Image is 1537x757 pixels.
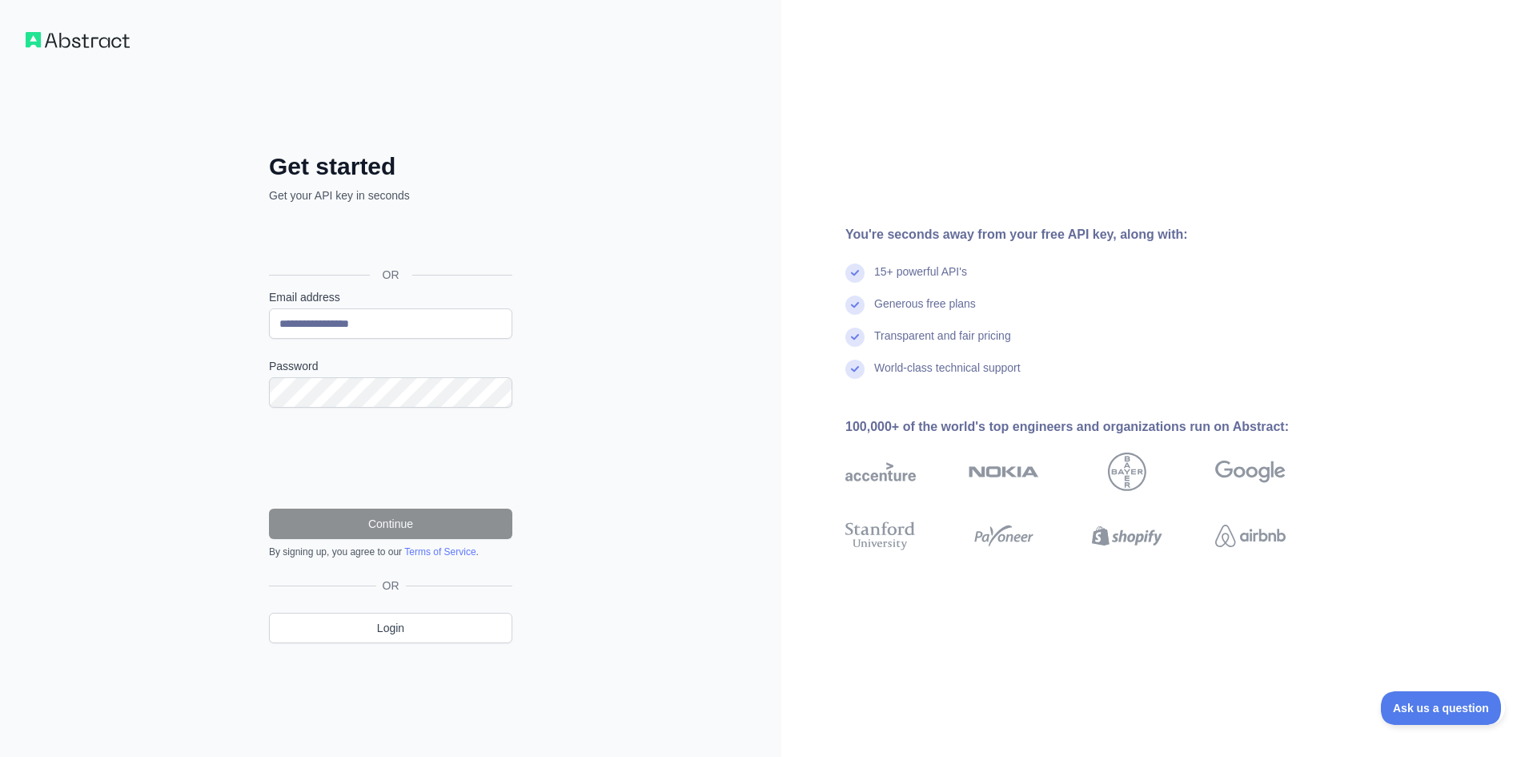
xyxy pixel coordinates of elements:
[845,264,865,283] img: check mark
[874,360,1021,392] div: World-class technical support
[269,289,512,305] label: Email address
[370,267,412,283] span: OR
[269,509,512,539] button: Continue
[845,417,1337,437] div: 100,000+ of the world's top engineers and organizations run on Abstract:
[261,221,517,256] iframe: Botão "Fazer login com o Google"
[269,152,512,181] h2: Get started
[969,518,1039,554] img: payoneer
[269,427,512,489] iframe: reCAPTCHA
[874,264,967,296] div: 15+ powerful API's
[269,613,512,643] a: Login
[1215,518,1286,554] img: airbnb
[845,453,916,491] img: accenture
[269,546,512,558] div: By signing up, you agree to our .
[269,187,512,203] p: Get your API key in seconds
[1092,518,1162,554] img: shopify
[845,360,865,379] img: check mark
[376,578,406,594] span: OR
[845,296,865,315] img: check mark
[845,328,865,347] img: check mark
[874,296,976,328] div: Generous free plans
[1381,691,1505,725] iframe: Toggle Customer Support
[1108,453,1146,491] img: bayer
[404,546,476,558] a: Terms of Service
[845,225,1337,244] div: You're seconds away from your free API key, along with:
[969,453,1039,491] img: nokia
[269,358,512,374] label: Password
[26,32,130,48] img: Workflow
[874,328,1011,360] div: Transparent and fair pricing
[845,518,916,554] img: stanford university
[1215,453,1286,491] img: google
